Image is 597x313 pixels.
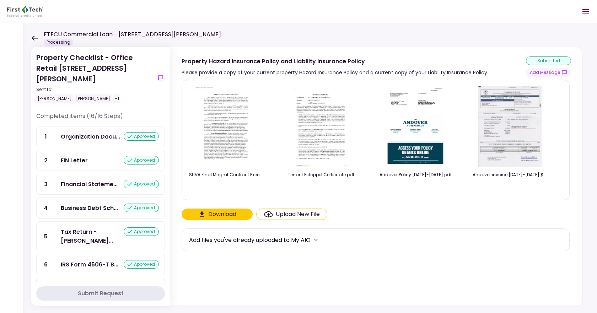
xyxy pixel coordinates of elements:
div: Add files you've already uploaded to My AIO [189,236,311,244]
div: 6 [37,254,55,275]
span: Click here to upload the required document [256,209,327,220]
div: submitted [526,56,571,65]
a: 7COFSA- Borrowerapproved [36,278,165,299]
button: show-messages [526,68,571,77]
button: more [311,234,321,245]
a: 2EIN Letterapproved [36,150,165,171]
button: show-messages [156,74,165,82]
div: 3 [37,174,55,194]
div: Andover invoice 8.7.25-8.7.26 $4,589.51.pdf [473,172,547,178]
div: Tenant Estoppel Certificate.pdf [284,172,358,178]
div: Property Hazard Insurance Policy and Liability Insurance Policy [182,57,488,66]
a: 3Financial Statement - Borrowerapproved [36,174,165,195]
div: Tax Return - Borrower [61,227,124,245]
div: Andover Policy 8.7.25-8.7.26.pdf [378,172,453,178]
button: Submit Request [36,286,165,301]
div: SUVA Final Mngmt Contract Executed 10.14.25.pdf [189,172,264,178]
button: Click here to download the document [182,209,253,220]
div: Property Checklist - Office Retail [STREET_ADDRESS][PERSON_NAME] [36,52,154,103]
div: approved [124,260,159,269]
div: Financial Statement - Borrower [61,180,118,189]
div: EIN Letter [61,156,88,165]
div: Property Hazard Insurance Policy and Liability Insurance PolicyPlease provide a copy of your curr... [170,47,583,306]
div: approved [124,227,159,236]
div: Completed items (16/16 Steps) [36,112,165,126]
div: approved [124,204,159,212]
a: 5Tax Return - Borrowerapproved [36,221,165,251]
a: 6IRS Form 4506-T Borrowerapproved [36,254,165,275]
div: Organization Documents for Borrowing Entity [61,132,120,141]
div: IRS Form 4506-T Borrower [61,260,118,269]
div: approved [124,156,159,164]
h1: FTFCU Commercial Loan - [STREET_ADDRESS][PERSON_NAME] [44,30,221,39]
div: Upload New File [276,210,320,218]
div: Submit Request [78,289,124,298]
button: Open menu [577,3,594,20]
a: 4Business Debt Scheduleapproved [36,198,165,218]
div: 7 [37,278,55,298]
div: [PERSON_NAME] [75,94,112,103]
div: Please provide a copy of your current property Hazard Insurance Policy and a current copy of your... [182,68,488,77]
div: Sent to: [36,86,154,93]
div: 1 [37,126,55,147]
a: 1Organization Documents for Borrowing Entityapproved [36,126,165,147]
div: 5 [37,222,55,251]
div: Business Debt Schedule [61,204,118,212]
div: 4 [37,198,55,218]
div: 2 [37,150,55,171]
img: Partner icon [7,6,43,17]
div: Processing [44,39,73,46]
div: [PERSON_NAME] [36,94,73,103]
div: approved [124,180,159,188]
div: +1 [113,94,120,103]
div: approved [124,132,159,141]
